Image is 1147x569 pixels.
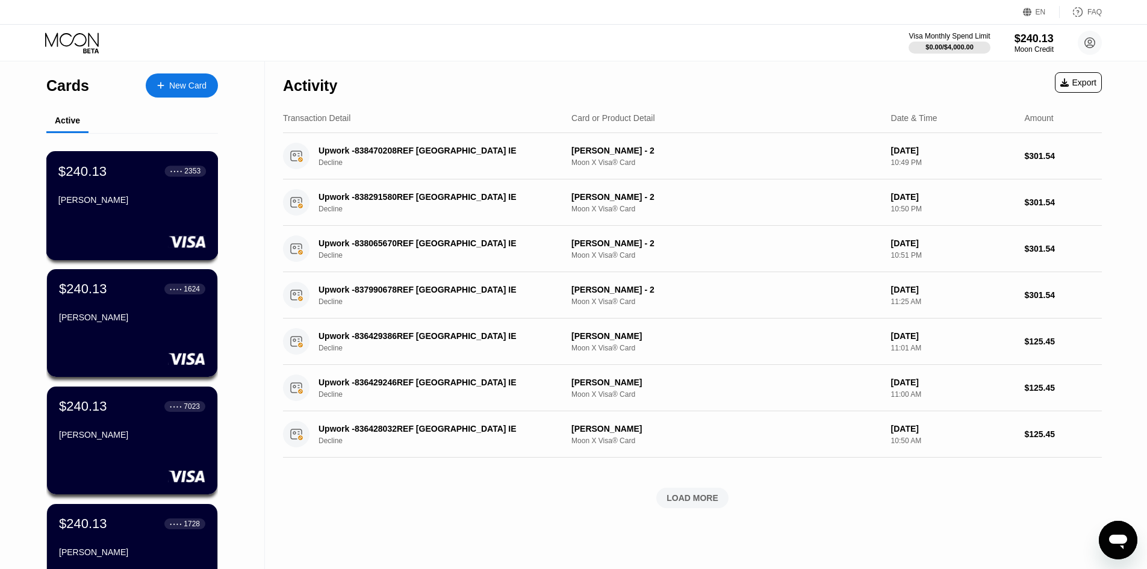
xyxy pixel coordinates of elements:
[1015,33,1054,54] div: $240.13Moon Credit
[571,192,881,202] div: [PERSON_NAME] - 2
[184,285,200,293] div: 1624
[283,179,1102,226] div: Upwork -838291580REF [GEOGRAPHIC_DATA] IEDecline[PERSON_NAME] - 2Moon X Visa® Card[DATE]10:50 PM$...
[319,344,570,352] div: Decline
[1015,33,1054,45] div: $240.13
[1024,197,1102,207] div: $301.54
[319,437,570,445] div: Decline
[1024,290,1102,300] div: $301.54
[891,113,937,123] div: Date & Time
[319,285,552,294] div: Upwork -837990678REF [GEOGRAPHIC_DATA] IE
[319,192,552,202] div: Upwork -838291580REF [GEOGRAPHIC_DATA] IE
[1087,8,1102,16] div: FAQ
[1060,6,1102,18] div: FAQ
[1015,45,1054,54] div: Moon Credit
[59,312,205,322] div: [PERSON_NAME]
[571,285,881,294] div: [PERSON_NAME] - 2
[571,297,881,306] div: Moon X Visa® Card
[667,493,718,503] div: LOAD MORE
[59,430,205,440] div: [PERSON_NAME]
[891,238,1015,248] div: [DATE]
[283,365,1102,411] div: Upwork -836429246REF [GEOGRAPHIC_DATA] IEDecline[PERSON_NAME]Moon X Visa® Card[DATE]11:00 AM$125.45
[891,205,1015,213] div: 10:50 PM
[319,378,552,387] div: Upwork -836429246REF [GEOGRAPHIC_DATA] IE
[891,192,1015,202] div: [DATE]
[891,437,1015,445] div: 10:50 AM
[891,424,1015,434] div: [DATE]
[1055,72,1102,93] div: Export
[571,158,881,167] div: Moon X Visa® Card
[170,169,182,173] div: ● ● ● ●
[283,319,1102,365] div: Upwork -836429386REF [GEOGRAPHIC_DATA] IEDecline[PERSON_NAME]Moon X Visa® Card[DATE]11:01 AM$125.45
[571,113,655,123] div: Card or Product Detail
[571,205,881,213] div: Moon X Visa® Card
[47,152,217,260] div: $240.13● ● ● ●2353[PERSON_NAME]
[1036,8,1046,16] div: EN
[891,378,1015,387] div: [DATE]
[571,378,881,387] div: [PERSON_NAME]
[891,158,1015,167] div: 10:49 PM
[146,73,218,98] div: New Card
[170,287,182,291] div: ● ● ● ●
[891,285,1015,294] div: [DATE]
[169,81,207,91] div: New Card
[1024,429,1102,439] div: $125.45
[571,238,881,248] div: [PERSON_NAME] - 2
[319,297,570,306] div: Decline
[891,331,1015,341] div: [DATE]
[319,251,570,260] div: Decline
[59,399,107,414] div: $240.13
[170,522,182,526] div: ● ● ● ●
[319,158,570,167] div: Decline
[184,402,200,411] div: 7023
[571,344,881,352] div: Moon X Visa® Card
[909,32,990,40] div: Visa Monthly Spend Limit
[1024,151,1102,161] div: $301.54
[184,520,200,528] div: 1728
[59,516,107,532] div: $240.13
[1024,383,1102,393] div: $125.45
[571,251,881,260] div: Moon X Visa® Card
[1024,113,1053,123] div: Amount
[283,411,1102,458] div: Upwork -836428032REF [GEOGRAPHIC_DATA] IEDecline[PERSON_NAME]Moon X Visa® Card[DATE]10:50 AM$125.45
[1024,244,1102,253] div: $301.54
[891,297,1015,306] div: 11:25 AM
[283,488,1102,508] div: LOAD MORE
[47,387,217,494] div: $240.13● ● ● ●7023[PERSON_NAME]
[58,163,107,179] div: $240.13
[319,205,570,213] div: Decline
[283,113,350,123] div: Transaction Detail
[891,344,1015,352] div: 11:01 AM
[571,424,881,434] div: [PERSON_NAME]
[909,32,990,54] div: Visa Monthly Spend Limit$0.00/$4,000.00
[283,272,1102,319] div: Upwork -837990678REF [GEOGRAPHIC_DATA] IEDecline[PERSON_NAME] - 2Moon X Visa® Card[DATE]11:25 AM$...
[55,116,80,125] div: Active
[283,77,337,95] div: Activity
[58,195,206,205] div: [PERSON_NAME]
[59,547,205,557] div: [PERSON_NAME]
[1023,6,1060,18] div: EN
[891,146,1015,155] div: [DATE]
[319,424,552,434] div: Upwork -836428032REF [GEOGRAPHIC_DATA] IE
[319,331,552,341] div: Upwork -836429386REF [GEOGRAPHIC_DATA] IE
[891,390,1015,399] div: 11:00 AM
[46,77,89,95] div: Cards
[571,146,881,155] div: [PERSON_NAME] - 2
[891,251,1015,260] div: 10:51 PM
[283,133,1102,179] div: Upwork -838470208REF [GEOGRAPHIC_DATA] IEDecline[PERSON_NAME] - 2Moon X Visa® Card[DATE]10:49 PM$...
[571,331,881,341] div: [PERSON_NAME]
[1024,337,1102,346] div: $125.45
[283,226,1102,272] div: Upwork -838065670REF [GEOGRAPHIC_DATA] IEDecline[PERSON_NAME] - 2Moon X Visa® Card[DATE]10:51 PM$...
[59,281,107,297] div: $240.13
[925,43,974,51] div: $0.00 / $4,000.00
[571,437,881,445] div: Moon X Visa® Card
[571,390,881,399] div: Moon X Visa® Card
[319,238,552,248] div: Upwork -838065670REF [GEOGRAPHIC_DATA] IE
[184,167,200,175] div: 2353
[319,146,552,155] div: Upwork -838470208REF [GEOGRAPHIC_DATA] IE
[319,390,570,399] div: Decline
[47,269,217,377] div: $240.13● ● ● ●1624[PERSON_NAME]
[1060,78,1096,87] div: Export
[1099,521,1137,559] iframe: Button to launch messaging window, conversation in progress
[170,405,182,408] div: ● ● ● ●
